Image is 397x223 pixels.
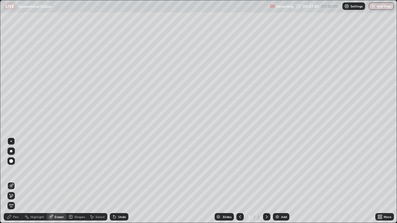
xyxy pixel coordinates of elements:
div: Undo [118,215,126,218]
img: end-class-cross [371,4,376,9]
span: Erase all [8,204,15,208]
button: End Class [369,2,394,10]
img: class-settings-icons [344,4,349,9]
div: More [384,215,391,218]
div: Add [281,215,287,218]
p: Recording [276,4,293,9]
div: Highlight [30,215,44,218]
div: Eraser [55,215,64,218]
img: add-slide-button [275,214,280,219]
p: LIVE [6,4,14,9]
div: / [254,215,256,219]
div: Slides [223,215,231,218]
img: recording.375f2c34.svg [270,4,275,9]
div: 3 [257,214,261,220]
div: Pen [13,215,19,218]
div: Select [96,215,105,218]
div: 3 [246,215,252,219]
p: Settings [350,5,363,8]
div: Shapes [74,215,85,218]
p: Geometrical Optics [18,4,51,9]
